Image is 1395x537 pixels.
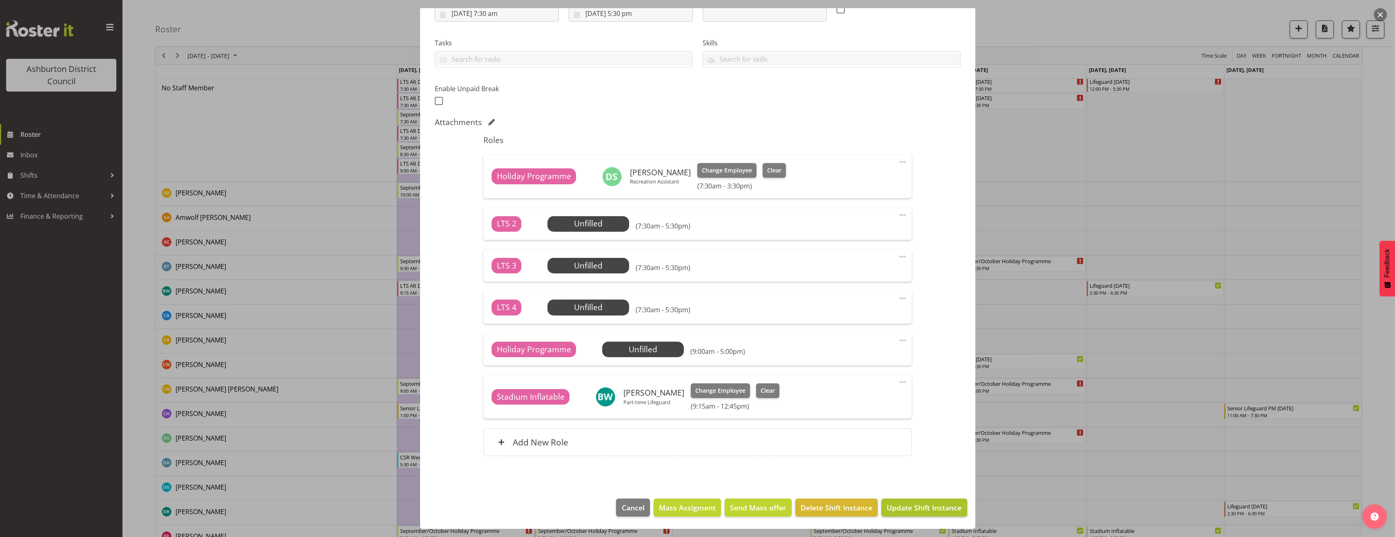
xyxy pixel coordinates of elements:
p: Part-time Lifeguard [623,399,684,405]
h6: [PERSON_NAME] [630,168,691,177]
button: Send Mass offer [725,499,792,517]
span: LTS 4 [497,302,516,313]
span: Change Employee [702,166,752,175]
button: Change Employee [691,383,750,398]
span: Holiday Programme [497,344,571,356]
span: Clear [761,386,775,395]
h6: (7:30am - 5:30pm) [636,264,690,272]
img: help-xxl-2.png [1371,512,1379,521]
h6: (7:30am - 5:30pm) [636,306,690,314]
button: Cancel [616,499,650,517]
span: Delete Shift Instance [801,502,872,513]
span: Update Shift Instance [887,502,961,513]
label: Tasks [435,38,693,48]
button: Change Employee [697,163,756,178]
span: Unfilled [629,344,657,355]
span: Mass Assigment [659,502,716,513]
h5: Attachments [435,117,482,127]
p: Recreation Assistant [630,178,691,185]
h6: [PERSON_NAME] [623,388,684,397]
span: Feedback [1384,249,1391,277]
h6: Add New Role [513,437,568,447]
img: darlene-swim-school5509.jpg [602,167,622,186]
button: Delete Shift Instance [795,499,878,517]
h5: Roles [483,135,912,145]
span: LTS 2 [497,218,516,230]
input: Search for skills [703,53,960,65]
h6: (9:15am - 12:45pm) [691,402,779,410]
input: Search for tasks [435,53,692,65]
img: bella-wilson11401.jpg [596,387,615,407]
button: Clear [756,383,779,398]
span: Stadium Inflatable [497,391,565,403]
button: Feedback - Show survey [1379,241,1395,296]
span: Unfilled [574,302,603,313]
button: Update Shift Instance [881,499,967,517]
label: Enable Unpaid Break [435,84,559,94]
input: Click to select... [435,5,559,22]
h6: (9:00am - 5:00pm) [690,347,745,356]
h6: (7:30am - 5:30pm) [636,222,690,230]
span: Unfilled [574,260,603,271]
span: Unfilled [574,218,603,229]
label: Skills [703,38,961,48]
button: Clear [763,163,786,178]
span: Holiday Programme [497,170,571,182]
span: LTS 3 [497,260,516,272]
h6: (7:30am - 3:30pm) [697,182,785,190]
input: Click to select... [569,5,693,22]
span: Clear [767,166,781,175]
span: Change Employee [695,386,745,395]
span: Send Mass offer [730,502,786,513]
button: Mass Assigment [654,499,721,517]
span: Cancel [622,502,645,513]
